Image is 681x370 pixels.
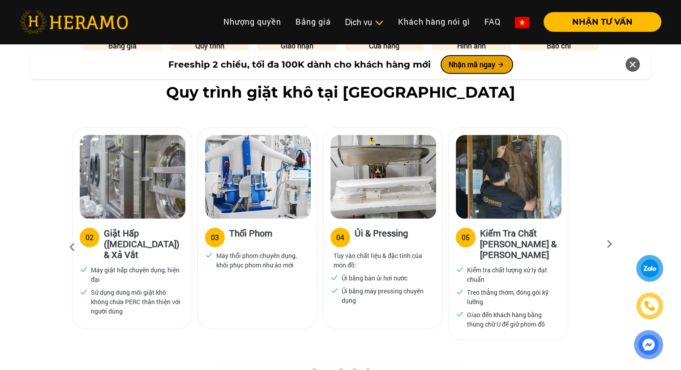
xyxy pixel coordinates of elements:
[229,228,272,245] h3: Thổi Phom
[205,251,213,259] img: checked.svg
[334,251,432,270] p: Tùy vào chất liệu & đặc tính của món đồ:
[480,228,561,260] h3: Kiểm Tra Chất [PERSON_NAME] & [PERSON_NAME]
[467,288,557,306] p: Treo thẳng thớm, đóng gói kỹ lưỡng
[441,56,513,73] button: Nhận mã ngay
[467,310,557,329] p: Giao đến khách hàng bằng thùng chữ U để giữ phom đồ
[467,265,557,284] p: Kiểm tra chất lượng xử lý đạt chuẩn
[168,58,430,71] span: Freeship 2 chiều, tối đa 100K dành cho khách hàng mới
[391,12,477,31] a: Khách hàng nói gì
[456,265,464,273] img: checked.svg
[80,265,88,273] img: checked.svg
[638,294,662,318] a: phone-icon
[91,265,181,284] p: Máy giặt hấp chuyên dụng, hiện đại
[345,16,384,28] div: Dịch vụ
[342,286,432,305] p: Ủi bằng máy pressing chuyên dụng
[456,288,464,296] img: checked.svg
[536,18,661,26] a: NHẬN TƯ VẤN
[211,232,219,243] div: 03
[456,310,464,318] img: checked.svg
[336,232,344,243] div: 04
[216,251,307,270] p: Máy thổi phom chuyên dụng, khôi phục phom như áo mới
[20,10,128,34] img: heramo-logo.png
[330,135,436,219] img: heramo-quy-trinh-giat-hap-tieu-chuan-buoc-4
[288,12,338,31] a: Bảng giá
[104,228,184,260] h3: Giặt Hấp ([MEDICAL_DATA]) & Xả Vắt
[330,273,338,281] img: checked.svg
[86,232,94,243] div: 02
[374,18,384,27] img: subToggleIcon
[216,12,288,31] a: Nhượng quyền
[205,135,311,219] img: heramo-quy-trinh-giat-hap-tieu-chuan-buoc-3
[544,12,661,32] button: NHẬN TƯ VẤN
[20,83,661,102] h2: Quy trình giặt khô tại [GEOGRAPHIC_DATA]
[515,17,529,28] img: vn-flag.png
[330,286,338,294] img: checked.svg
[643,300,656,312] img: phone-icon
[80,135,185,219] img: heramo-quy-trinh-giat-hap-tieu-chuan-buoc-2
[477,12,508,31] a: FAQ
[355,228,408,245] h3: Ủi & Pressing
[342,273,407,283] p: Ủi bằng bàn ủi hơi nước
[91,288,181,316] p: Sử dụng dung môi giặt khô không chứa PERC thân thiện với người dùng
[456,135,561,219] img: heramo-quy-trinh-giat-hap-tieu-chuan-buoc-5
[462,232,470,243] div: 05
[80,288,88,296] img: checked.svg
